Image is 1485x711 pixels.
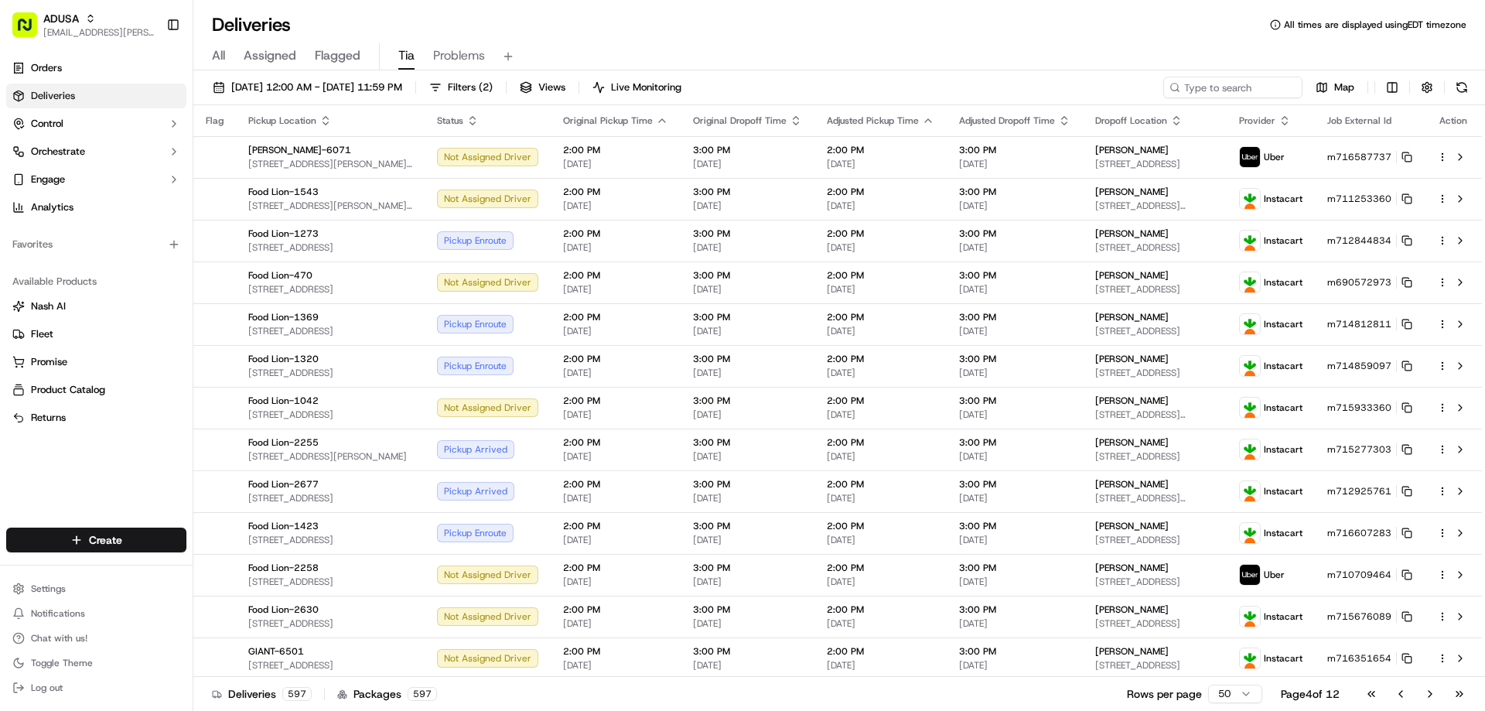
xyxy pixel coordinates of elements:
span: [PERSON_NAME] [1095,395,1169,407]
span: Instacart [1264,610,1302,623]
span: Instacart [1264,443,1302,456]
span: 3:00 PM [959,562,1070,574]
button: Refresh [1451,77,1473,98]
button: Product Catalog [6,378,186,402]
button: m690572973 [1327,276,1412,289]
a: Nash AI [12,299,180,313]
span: 3:00 PM [959,395,1070,407]
span: Tia [398,46,415,65]
span: [STREET_ADDRESS] [1095,534,1214,546]
span: m711253360 [1327,193,1391,205]
span: m715277303 [1327,443,1391,456]
span: [PERSON_NAME] [1095,227,1169,240]
span: [STREET_ADDRESS] [248,241,412,254]
span: Returns [31,411,66,425]
span: [STREET_ADDRESS] [1095,659,1214,672]
button: m712844834 [1327,234,1412,247]
span: 2:00 PM [827,227,934,240]
span: 3:00 PM [959,269,1070,282]
span: [PERSON_NAME] [1095,520,1169,532]
span: 3:00 PM [693,520,802,532]
span: 3:00 PM [693,436,802,449]
span: 3:00 PM [693,227,802,240]
span: 3:00 PM [693,478,802,491]
div: Deliveries [212,686,312,702]
a: Promise [12,355,180,369]
span: Create [89,532,122,548]
button: Orchestrate [6,139,186,164]
span: 2:00 PM [563,186,668,198]
span: [STREET_ADDRESS] [248,325,412,337]
span: [DATE] [827,367,934,379]
div: Favorites [6,232,186,257]
a: Product Catalog [12,383,180,397]
button: m714859097 [1327,360,1412,372]
span: [STREET_ADDRESS] [248,367,412,379]
span: Flag [206,115,224,127]
span: [PERSON_NAME] [1095,603,1169,616]
span: Promise [31,355,67,369]
span: Nash AI [31,299,66,313]
span: [DATE] [563,450,668,463]
span: Views [538,80,565,94]
span: 3:00 PM [693,645,802,658]
span: [STREET_ADDRESS] [1095,367,1214,379]
a: Orders [6,56,186,80]
button: Log out [6,677,186,699]
span: [STREET_ADDRESS] [248,576,412,588]
span: Food Lion-2255 [248,436,319,449]
span: [DATE] [693,200,802,212]
span: [DATE] [827,492,934,504]
span: 3:00 PM [959,353,1070,365]
span: [PERSON_NAME] [1095,436,1169,449]
button: Engage [6,167,186,192]
span: Flagged [315,46,360,65]
span: 2:00 PM [827,311,934,323]
button: Nash AI [6,294,186,319]
span: [DATE] [959,283,1070,296]
span: Adjusted Pickup Time [827,115,919,127]
button: m715676089 [1327,610,1412,623]
a: Returns [12,411,180,425]
span: Original Dropoff Time [693,115,787,127]
div: Packages [337,686,437,702]
span: [DATE] [563,534,668,546]
div: 597 [408,687,437,701]
span: Instacart [1264,402,1302,414]
span: Live Monitoring [611,80,681,94]
span: 3:00 PM [693,144,802,156]
span: Analytics [31,200,73,214]
span: [DATE] [563,576,668,588]
span: [DATE] [827,325,934,337]
span: 2:00 PM [827,520,934,532]
span: 3:00 PM [693,311,802,323]
img: profile_instacart_ahold_partner.png [1240,648,1260,668]
a: Deliveries [6,84,186,108]
button: Map [1309,77,1361,98]
span: Uber [1264,569,1285,581]
button: Promise [6,350,186,374]
img: profile_instacart_ahold_partner.png [1240,481,1260,501]
span: 2:00 PM [827,645,934,658]
span: 2:00 PM [827,436,934,449]
span: [DATE] [693,158,802,170]
span: [DATE] [693,659,802,672]
span: ADUSA [43,11,79,26]
img: profile_uber_ahold_partner.png [1240,147,1260,167]
span: [DATE] [827,617,934,630]
span: Instacart [1264,652,1302,665]
span: Map [1334,80,1354,94]
span: 2:00 PM [563,269,668,282]
span: [DATE] [563,241,668,254]
span: GIANT-6501 [248,645,304,658]
span: [DATE] [693,617,802,630]
img: profile_instacart_ahold_partner.png [1240,398,1260,418]
span: [DATE] [827,576,934,588]
button: Chat with us! [6,627,186,649]
span: 3:00 PM [959,478,1070,491]
span: [PERSON_NAME] [1095,478,1169,491]
span: [STREET_ADDRESS][PERSON_NAME][PERSON_NAME] [248,158,412,170]
button: m716607283 [1327,527,1412,539]
span: [DATE] [959,408,1070,421]
span: Pickup Location [248,115,316,127]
